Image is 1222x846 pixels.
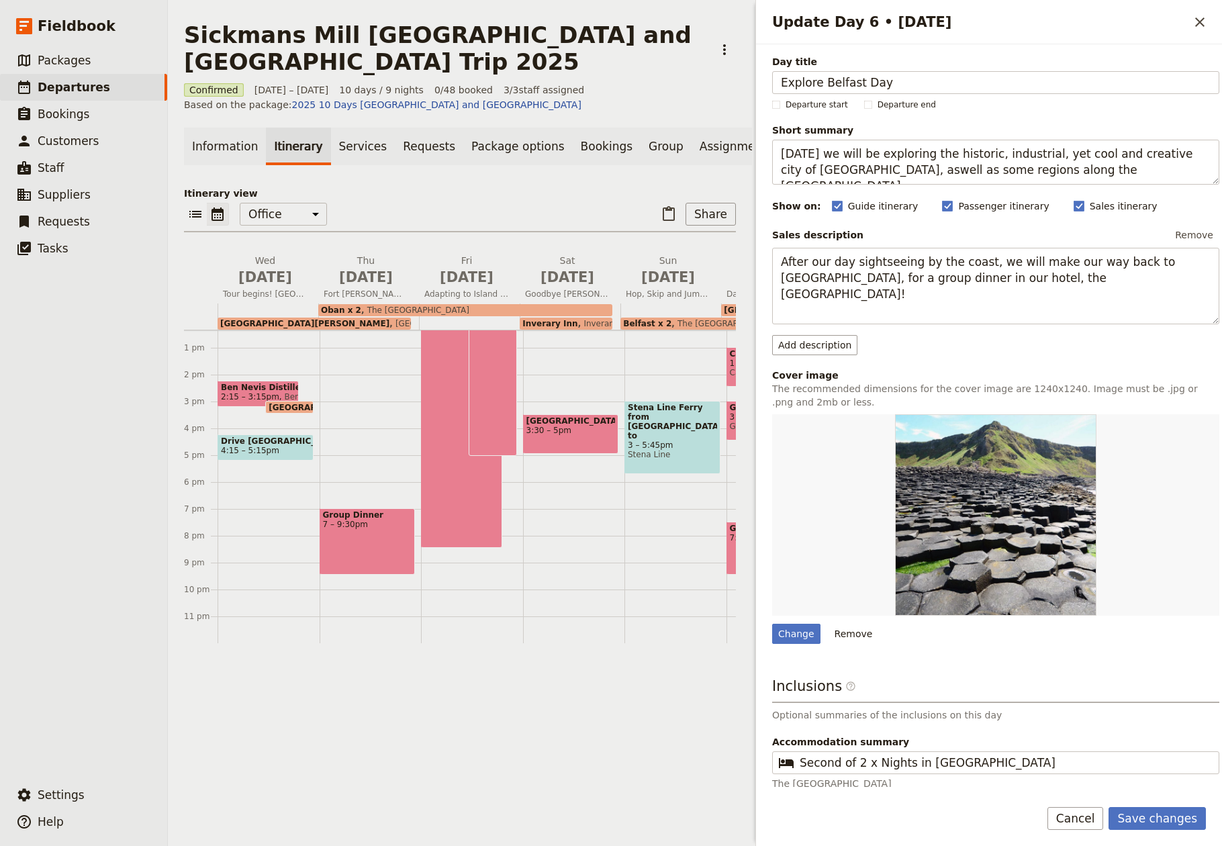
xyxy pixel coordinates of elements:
[221,392,279,402] span: 2:15 – 3:15pm
[184,21,705,75] h1: Sickmans Mill [GEOGRAPHIC_DATA] and [GEOGRAPHIC_DATA] Trip 2025
[730,359,819,368] span: 1 – 2:30pm
[730,368,819,377] span: Carrick-a-Rede Rope Bridge
[320,508,416,575] div: Group Dinner7 – 9:30pm
[38,54,91,67] span: Packages
[218,289,313,299] span: Tour begins! [GEOGRAPHIC_DATA] Pick-Ups and [GEOGRAPHIC_DATA]
[184,396,218,407] div: 3 pm
[657,203,680,226] button: Paste itinerary item
[730,412,819,422] span: 3 – 4:30pm
[628,450,717,459] span: Stena Line
[424,267,509,287] span: [DATE]
[772,248,1219,325] textarea: After our day sightseeing by the coast, we will make our way back to [GEOGRAPHIC_DATA], for a gro...
[772,55,1219,68] span: Day title
[395,128,463,165] a: Requests
[321,305,361,315] span: Oban x 2
[772,199,821,213] div: Show on:
[223,254,308,287] h2: Wed
[525,254,610,287] h2: Sat
[730,533,819,543] span: 7:30 – 9:30pm
[573,128,641,165] a: Bookings
[279,392,363,402] span: Ben Nevis Distillery
[38,81,110,94] span: Departures
[772,382,1219,409] p: The recommended dimensions for the cover image are 1240x1240. Image must be .jpg or .png and 2mb ...
[184,98,581,111] span: Based on the package:
[421,251,502,548] div: Three Isles Tour - [PERSON_NAME][GEOGRAPHIC_DATA] and [PERSON_NAME]9:25am – 8:30pm[GEOGRAPHIC_DAT...
[324,254,408,287] h2: Thu
[626,254,710,287] h2: Sun
[895,414,1096,616] img: https://d33jgr8dhgav85.cloudfront.net/673f8a65e482c8deb1cd66d6/68b86327a0420423ef211c58?Expires=1...
[184,342,218,353] div: 1 pm
[419,254,520,303] button: Fri [DATE]Adapting to Island Life
[504,83,584,97] span: 3 / 3 staff assigned
[184,369,218,380] div: 2 pm
[692,128,775,165] a: Assignment
[1090,199,1158,213] span: Sales itinerary
[526,416,616,426] span: [GEOGRAPHIC_DATA]
[730,524,819,533] span: Group Dinner
[184,83,244,97] span: Confirmed
[265,401,313,414] div: [GEOGRAPHIC_DATA][PERSON_NAME]
[38,242,68,255] span: Tasks
[184,203,207,226] button: List view
[628,403,717,440] span: Stena Line Ferry from [GEOGRAPHIC_DATA] to [GEOGRAPHIC_DATA]
[184,504,218,514] div: 7 pm
[620,254,721,303] button: Sun [DATE]Hop, Skip and Jump Over the Irish Sea to [GEOGRAPHIC_DATA] - Slán [GEOGRAPHIC_DATA]!
[726,401,822,440] div: Giant's Causeway3 – 4:30pmGiants Causeway
[526,426,616,435] span: 3:30 – 5pm
[184,450,218,461] div: 5 pm
[323,510,412,520] span: Group Dinner
[318,304,612,316] div: Oban x 2The [GEOGRAPHIC_DATA]
[292,99,581,110] a: 2025 10 Days [GEOGRAPHIC_DATA] and [GEOGRAPHIC_DATA]
[218,254,318,303] button: Wed [DATE]Tour begins! [GEOGRAPHIC_DATA] Pick-Ups and [GEOGRAPHIC_DATA]
[686,203,736,226] button: Share
[339,83,424,97] span: 10 days / 9 nights
[520,289,615,299] span: Goodbye [PERSON_NAME], Hello Inveraray
[218,434,314,461] div: Drive [GEOGRAPHIC_DATA][PERSON_NAME] to [GEOGRAPHIC_DATA]4:15 – 5:15pm
[38,161,64,175] span: Staff
[671,319,780,328] span: The [GEOGRAPHIC_DATA]
[184,128,266,165] a: Information
[184,611,218,622] div: 11 pm
[958,199,1049,213] span: Passenger itinerary
[38,16,115,36] span: Fieldbook
[848,199,919,213] span: Guide itinerary
[424,254,509,287] h2: Fri
[221,383,295,392] span: Ben Nevis Distillery
[221,446,279,455] span: 4:15 – 5:15pm
[786,99,848,110] span: Departure start
[523,414,619,454] div: [GEOGRAPHIC_DATA]3:30 – 5pm
[772,624,820,644] div: Change
[318,289,414,299] span: Fort [PERSON_NAME] to Oban
[772,708,1219,722] p: Optional summaries of the inclusions on this day
[721,304,1015,316] div: [GEOGRAPHIC_DATA] x 2
[845,681,856,697] span: ​
[184,187,736,200] p: Itinerary view
[38,134,99,148] span: Customers
[207,203,229,226] button: Calendar view
[184,423,218,434] div: 4 pm
[525,267,610,287] span: [DATE]
[620,289,716,299] span: Hop, Skip and Jump Over the Irish Sea to [GEOGRAPHIC_DATA] - Slán [GEOGRAPHIC_DATA]!
[254,83,329,97] span: [DATE] – [DATE]
[772,335,857,355] button: Add description
[1188,11,1211,34] button: Close drawer
[726,347,822,387] div: Carrick-a-Rede Rope Bridge1 – 2:30pmCarrick-a-Rede Rope Bridge
[1109,807,1206,830] button: Save changes
[800,755,1211,771] input: Accommodation summary​
[772,124,1219,137] span: Short summary
[730,403,819,412] span: Giant's Causeway
[184,477,218,487] div: 6 pm
[626,267,710,287] span: [DATE]
[772,71,1219,94] input: Day title
[184,530,218,541] div: 8 pm
[38,788,85,802] span: Settings
[620,318,914,330] div: Belfast x 2The [GEOGRAPHIC_DATA]
[323,520,412,529] span: 7 – 9:30pm
[730,349,819,359] span: Carrick-a-Rede Rope Bridge
[434,83,493,97] span: 0/48 booked
[1047,807,1104,830] button: Cancel
[829,624,879,644] button: Remove
[463,128,572,165] a: Package options
[184,557,218,568] div: 9 pm
[772,369,1219,382] div: Cover image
